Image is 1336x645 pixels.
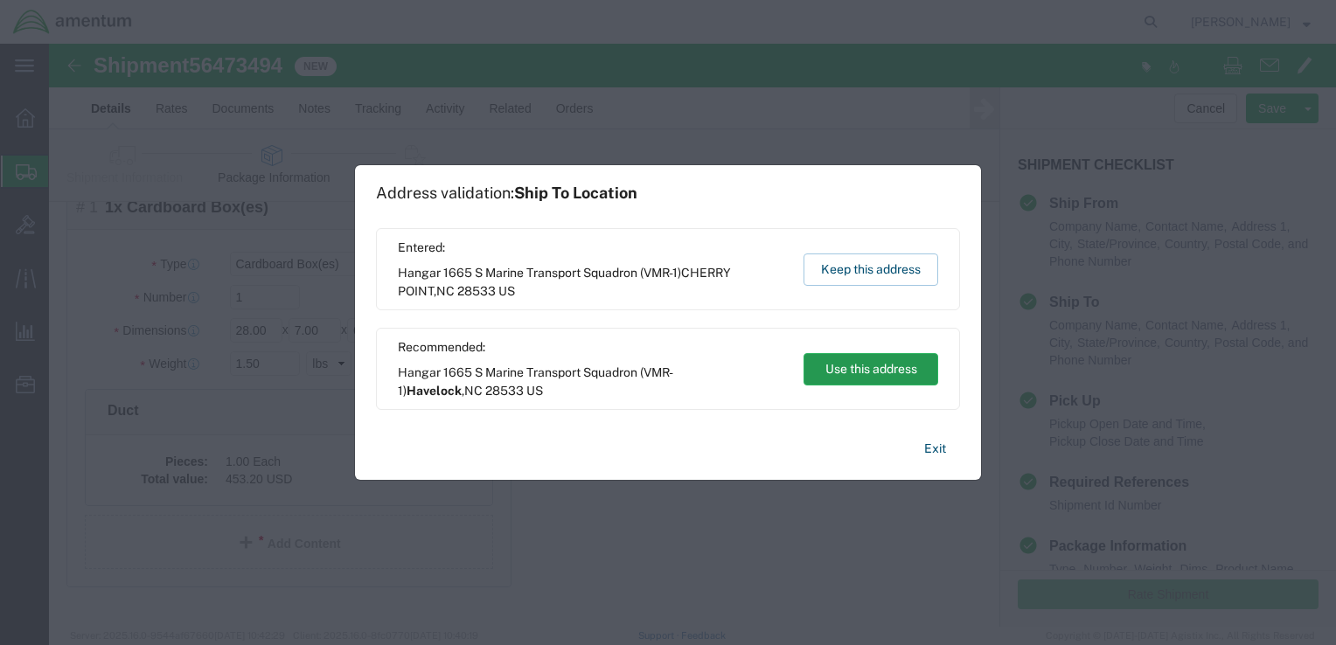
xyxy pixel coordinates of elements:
[457,284,496,298] span: 28533
[464,384,483,398] span: NC
[398,264,787,301] span: Hangar 1665 S Marine Transport Squadron (VMR-1) ,
[436,284,455,298] span: NC
[498,284,515,298] span: US
[398,266,731,298] span: CHERRY POINT
[398,338,787,357] span: Recommended:
[398,364,787,400] span: Hangar 1665 S Marine Transport Squadron (VMR-1) ,
[804,353,938,385] button: Use this address
[526,384,543,398] span: US
[910,433,960,464] button: Exit
[485,384,524,398] span: 28533
[398,239,787,257] span: Entered:
[804,253,938,286] button: Keep this address
[376,184,637,203] h1: Address validation:
[514,184,637,202] span: Ship To Location
[407,384,462,398] span: Havelock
